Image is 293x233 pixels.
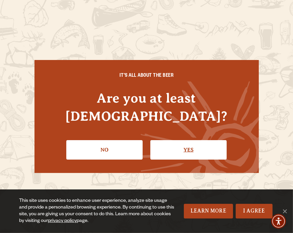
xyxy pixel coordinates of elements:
[48,219,77,224] a: privacy policy
[48,89,245,125] h4: Are you at least [DEMOGRAPHIC_DATA]?
[281,208,288,215] span: No
[48,73,245,79] h6: IT'S ALL ABOUT THE BEER
[19,198,175,225] div: This site uses cookies to enhance user experience, analyze site usage and provide a personalized ...
[236,204,273,219] a: I Agree
[150,140,227,160] a: Confirm I'm 21 or older
[271,214,286,229] div: Accessibility Menu
[66,140,143,160] a: No
[184,204,233,219] a: Learn More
